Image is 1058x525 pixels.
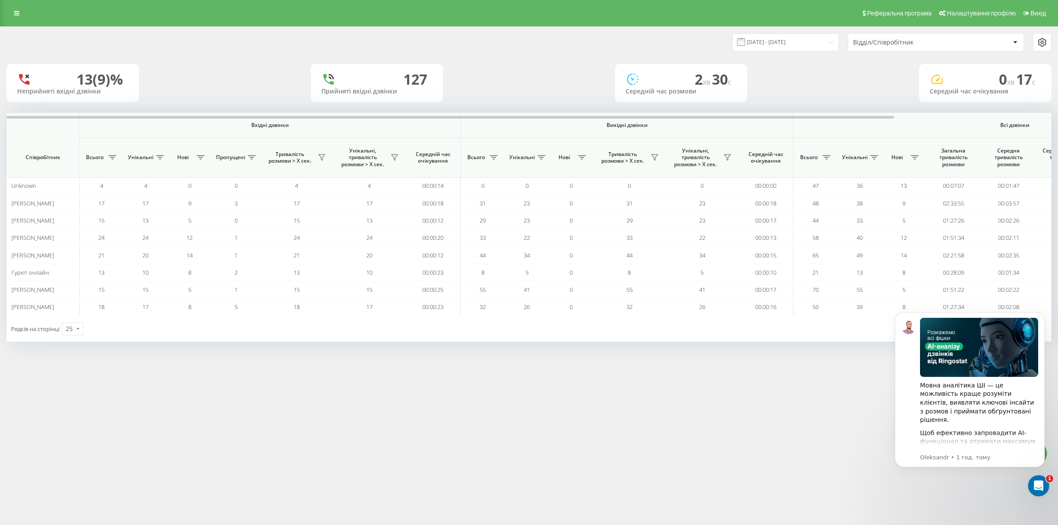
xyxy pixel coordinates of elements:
td: 00:00:15 [738,246,793,264]
span: 41 [524,286,530,294]
td: 00:00:17 [738,212,793,229]
span: c [1032,77,1036,87]
span: 8 [188,303,191,311]
span: Середня тривалість розмови [987,147,1029,168]
span: 13 [857,268,863,276]
span: 29 [626,216,633,224]
span: Вихідні дзвінки [481,122,773,129]
span: Вихід [1031,10,1046,17]
span: 8 [481,268,484,276]
span: 1 [1046,475,1053,482]
span: 0 [570,182,573,190]
span: Unknown [11,182,36,190]
span: 24 [294,234,300,242]
span: 0 [999,70,1016,89]
span: 12 [901,234,907,242]
td: 00:00:20 [406,229,461,246]
span: 13 [901,182,907,190]
span: 24 [142,234,149,242]
span: 4 [368,182,371,190]
span: 17 [366,199,373,207]
span: 2 [695,70,712,89]
span: [PERSON_NAME] [11,199,54,207]
span: 20 [366,251,373,259]
td: 00:00:13 [738,229,793,246]
span: 13 [98,268,104,276]
span: 36 [857,182,863,190]
span: 24 [366,234,373,242]
td: 00:00:10 [738,264,793,281]
td: 00:01:47 [981,177,1036,194]
span: 33 [626,234,633,242]
td: 00:07:07 [926,177,981,194]
span: 34 [524,251,530,259]
span: Співробітник [14,154,71,161]
span: 17 [142,199,149,207]
td: 02:33:55 [926,194,981,212]
span: 70 [812,286,819,294]
span: [PERSON_NAME] [11,286,54,294]
span: 38 [857,199,863,207]
span: 0 [570,286,573,294]
td: 00:00:23 [406,298,461,316]
td: 00:00:17 [738,281,793,298]
iframe: Intercom notifications повідомлення [882,298,1058,501]
td: 01:27:26 [926,212,981,229]
div: Прийняті вхідні дзвінки [321,88,432,95]
span: 8 [902,268,905,276]
span: 12 [186,234,193,242]
td: 00:00:12 [406,246,461,264]
span: Унікальні, тривалість розмови > Х сек. [670,147,721,168]
td: 00:02:11 [981,229,1036,246]
span: Унікальні, тривалість розмови > Х сек. [337,147,388,168]
span: Рядків на сторінці [11,325,60,333]
span: 5 [188,286,191,294]
span: c [728,77,731,87]
div: 25 [66,324,73,333]
span: 21 [812,268,819,276]
span: 30 [712,70,731,89]
span: 0 [700,182,704,190]
span: 21 [294,251,300,259]
span: 21 [98,251,104,259]
span: 55 [857,286,863,294]
span: 32 [626,303,633,311]
span: 9 [902,199,905,207]
span: 15 [294,286,300,294]
span: Всього [84,154,106,161]
span: Нові [886,154,908,161]
span: 29 [480,216,486,224]
span: 0 [235,182,238,190]
span: 26 [699,303,705,311]
td: 00:00:18 [406,194,461,212]
div: Середній час очікування [930,88,1041,95]
td: 00:00:00 [738,177,793,194]
span: 0 [570,303,573,311]
span: 15 [98,216,104,224]
span: 23 [699,199,705,207]
span: 33 [480,234,486,242]
span: 44 [812,216,819,224]
span: 8 [628,268,631,276]
span: 47 [812,182,819,190]
iframe: Intercom live chat [1028,475,1049,496]
span: Всього [798,154,820,161]
span: 4 [144,182,147,190]
span: 18 [98,303,104,311]
span: 32 [480,303,486,311]
span: Налаштування профілю [947,10,1016,17]
span: 13 [366,216,373,224]
span: 17 [1016,70,1036,89]
span: Середній час очікування [412,151,454,164]
span: 34 [699,251,705,259]
span: 23 [524,216,530,224]
span: [PERSON_NAME] [11,251,54,259]
td: 00:02:35 [981,246,1036,264]
span: 5 [700,268,704,276]
span: Унікальні [128,154,153,161]
span: Унікальні [842,154,868,161]
span: 17 [98,199,104,207]
span: [PERSON_NAME] [11,234,54,242]
span: Нові [553,154,575,161]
